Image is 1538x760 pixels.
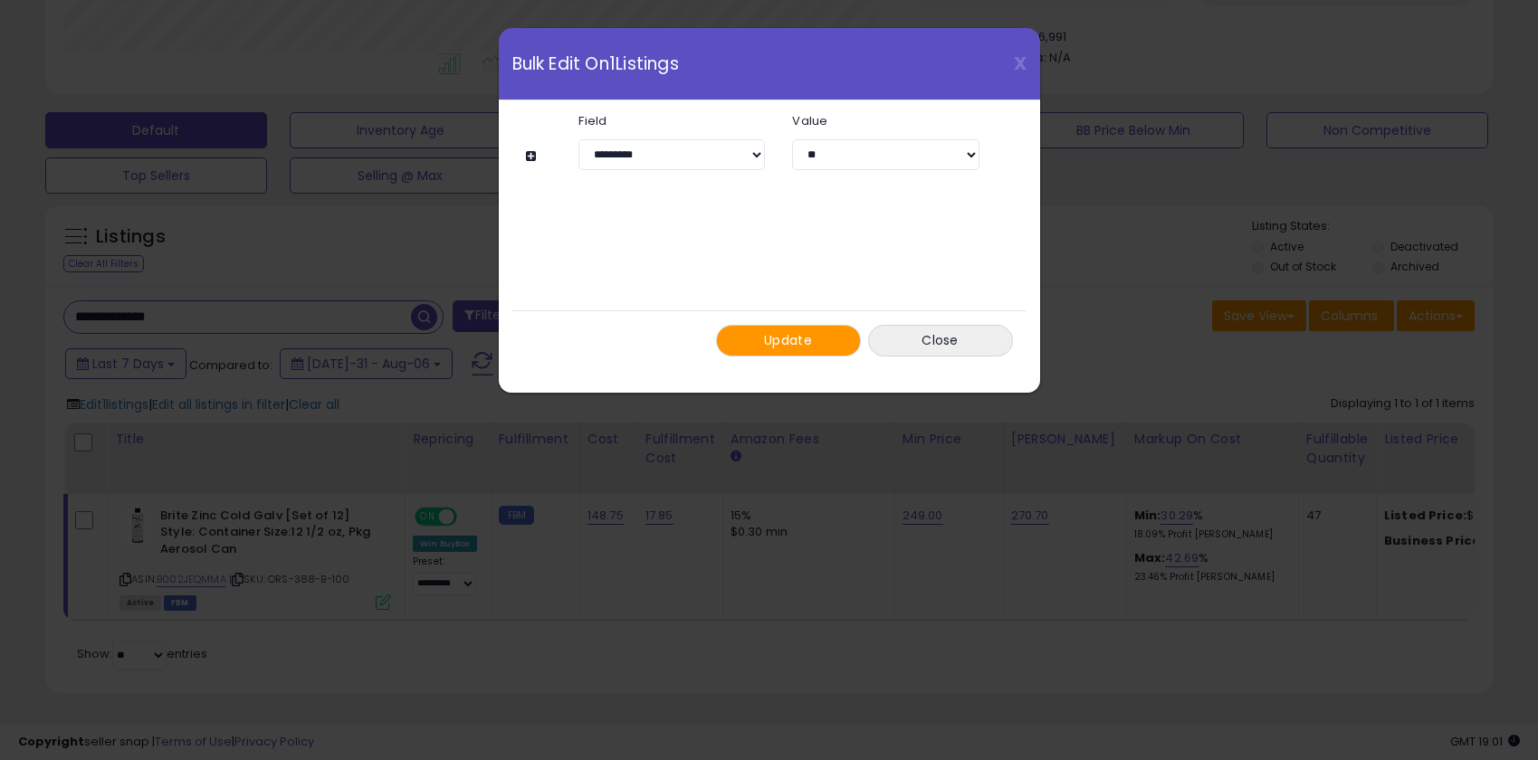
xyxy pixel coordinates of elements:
span: Bulk Edit On 1 Listings [512,55,679,72]
label: Field [565,115,779,127]
span: X [1014,51,1027,76]
span: Update [764,331,812,349]
label: Value [779,115,992,127]
button: Close [868,325,1013,356]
